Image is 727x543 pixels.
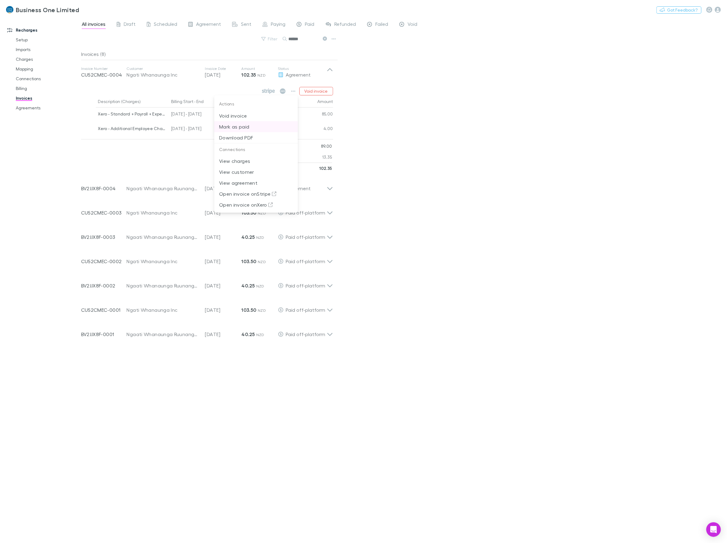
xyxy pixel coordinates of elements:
li: Mark as paid [214,121,298,132]
p: Open invoice on Stripe [219,190,293,198]
li: Void invoice [214,110,298,121]
p: Open invoice on Xero [219,201,293,208]
p: View charges [219,157,293,165]
a: View agreement [214,179,298,185]
a: View charges [214,157,298,163]
div: Open Intercom Messenger [706,522,721,537]
p: Connections [214,143,298,156]
li: View customer [214,167,298,177]
p: Void invoice [219,112,293,119]
li: Open invoice onXero [214,199,298,210]
li: View agreement [214,177,298,188]
a: View customer [214,168,298,174]
p: View customer [219,168,293,176]
li: Download PDF [214,132,298,143]
p: View agreement [219,179,293,187]
li: View charges [214,156,298,167]
li: Open invoice onStripe [214,188,298,199]
a: Download PDF [214,134,298,139]
a: Open invoice onStripe [214,190,298,196]
p: Actions [214,98,298,110]
p: Download PDF [219,134,293,141]
p: Mark as paid [219,123,293,130]
a: Open invoice onXero [214,201,298,207]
